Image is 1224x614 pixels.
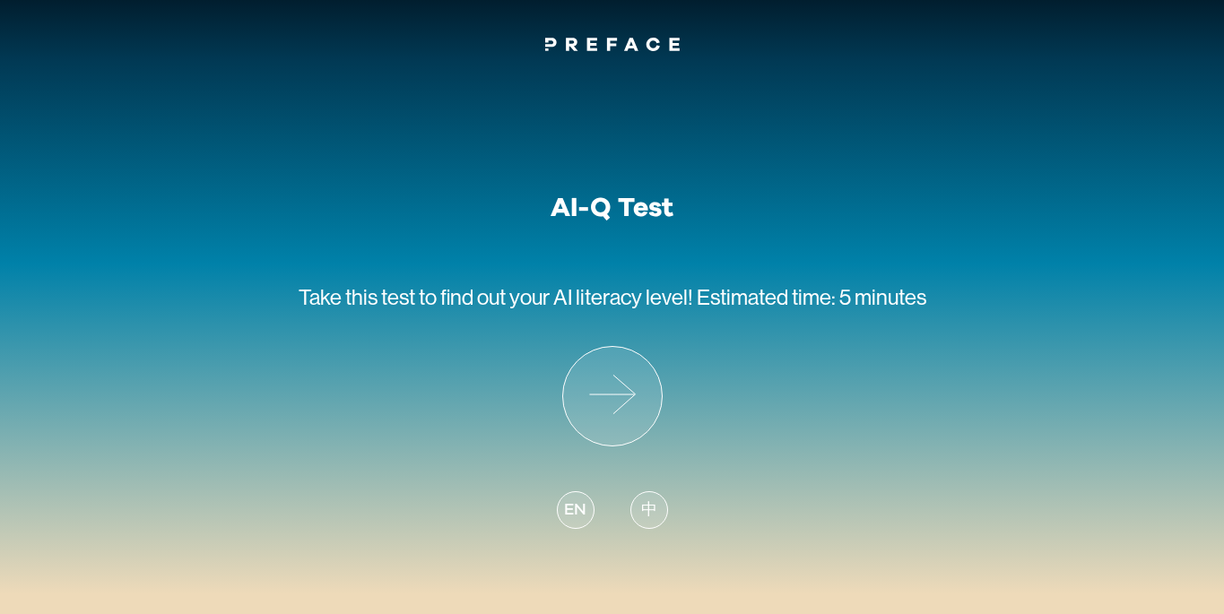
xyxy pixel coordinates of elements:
[641,498,657,523] span: 中
[440,285,693,309] span: find out your AI literacy level!
[564,498,586,523] span: EN
[551,192,673,224] h1: AI-Q Test
[697,285,926,309] span: Estimated time: 5 minutes
[299,285,437,309] span: Take this test to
